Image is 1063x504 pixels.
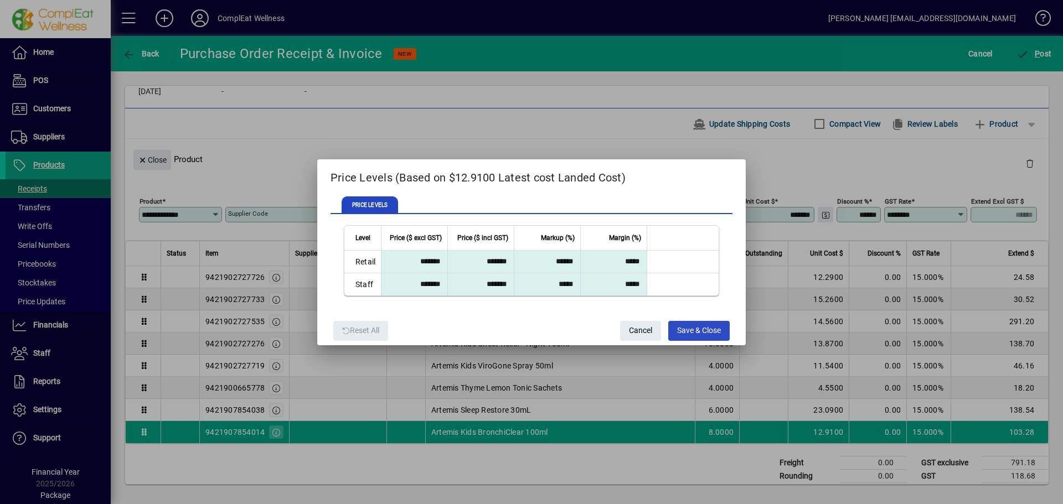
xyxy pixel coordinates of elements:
span: Price ($ excl GST) [390,232,442,244]
span: PRICE LEVELS [342,196,398,214]
td: Retail [344,251,381,273]
span: Save & Close [677,321,721,340]
span: Price ($ incl GST) [457,232,508,244]
button: Cancel [620,321,661,341]
button: Save & Close [668,321,730,341]
span: Level [355,232,370,244]
span: Margin (%) [609,232,641,244]
span: Markup (%) [541,232,575,244]
h2: Price Levels (Based on $12.9100 Latest cost Landed Cost) [317,159,746,191]
span: Cancel [629,321,652,340]
td: Staff [344,273,381,295]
